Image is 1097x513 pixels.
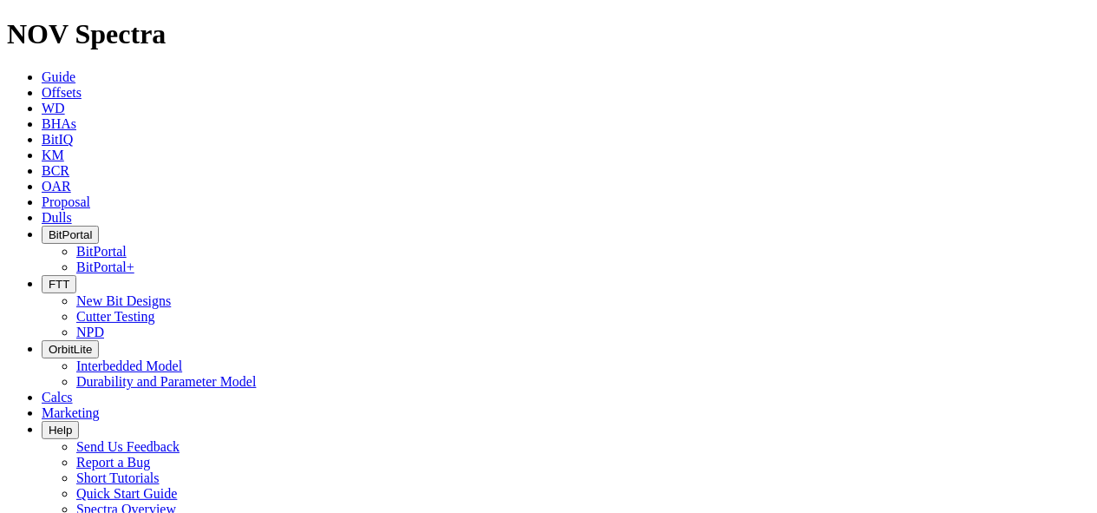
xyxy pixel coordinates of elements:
a: Dulls [42,210,72,225]
a: Interbedded Model [76,358,182,373]
a: Quick Start Guide [76,486,177,501]
button: OrbitLite [42,340,99,358]
span: FTT [49,278,69,291]
a: Durability and Parameter Model [76,374,257,389]
button: FTT [42,275,76,293]
a: BitIQ [42,132,73,147]
a: Marketing [42,405,100,420]
a: BCR [42,163,69,178]
a: BitPortal+ [76,260,134,274]
span: OrbitLite [49,343,92,356]
a: Proposal [42,194,90,209]
a: WD [42,101,65,115]
a: NPD [76,325,104,339]
a: Calcs [42,390,73,404]
button: BitPortal [42,226,99,244]
a: Cutter Testing [76,309,155,324]
h1: NOV Spectra [7,18,1090,50]
a: New Bit Designs [76,293,171,308]
a: OAR [42,179,71,194]
a: KM [42,148,64,162]
span: Help [49,424,72,437]
a: Guide [42,69,75,84]
span: BitPortal [49,228,92,241]
a: Report a Bug [76,455,150,470]
a: BHAs [42,116,76,131]
a: BitPortal [76,244,127,259]
a: Short Tutorials [76,470,160,485]
button: Help [42,421,79,439]
a: Offsets [42,85,82,100]
a: Send Us Feedback [76,439,180,454]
